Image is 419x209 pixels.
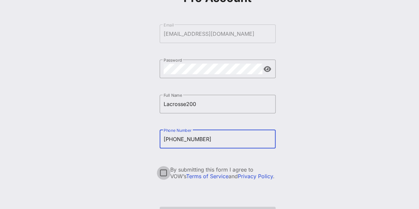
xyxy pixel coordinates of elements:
[264,66,271,73] button: append icon
[164,58,182,63] label: Password
[186,173,229,180] a: Terms of Service
[164,93,182,98] label: Full Name
[164,134,272,144] input: Phone Number
[170,166,276,180] div: By submitting this form I agree to VOW’s and .
[164,23,174,27] label: Email
[164,128,191,133] label: Phone Number
[238,173,273,180] a: Privacy Policy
